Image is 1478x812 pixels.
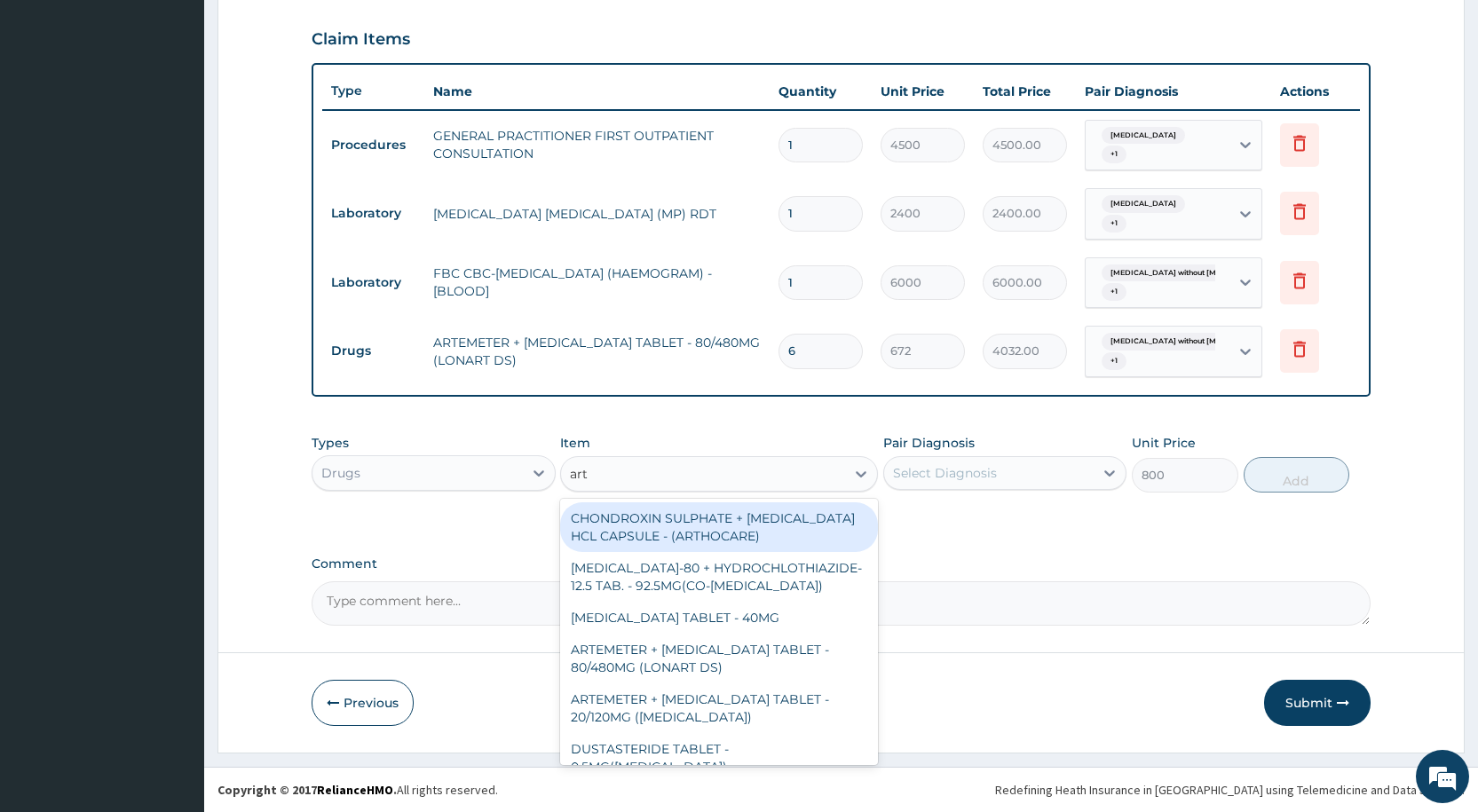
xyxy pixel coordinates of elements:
td: Procedures [322,129,424,162]
span: [MEDICAL_DATA] [1102,195,1185,213]
strong: Copyright © 2017 . [217,782,397,798]
th: Total Price [974,74,1076,109]
th: Name [424,74,770,109]
td: Laboratory [322,197,424,230]
button: Submit [1264,680,1371,726]
th: Unit Price [872,74,974,109]
span: + 1 [1102,352,1126,370]
td: Drugs [322,335,424,367]
span: [MEDICAL_DATA] [1102,127,1185,145]
span: We're online! [103,224,245,403]
a: RelianceHMO [317,782,393,798]
img: d_794563401_company_1708531726252_794563401 [33,89,72,133]
div: Select Diagnosis [893,464,997,482]
td: FBC CBC-[MEDICAL_DATA] (HAEMOGRAM) - [BLOOD] [424,256,770,309]
label: Unit Price [1132,434,1196,452]
label: Item [560,434,590,452]
div: Redefining Heath Insurance in [GEOGRAPHIC_DATA] using Telemedicine and Data Science! [995,781,1465,799]
div: DUSTASTERIDE TABLET - 0.5MG([MEDICAL_DATA]) [560,733,878,783]
span: + 1 [1102,146,1126,163]
div: ARTEMETER + [MEDICAL_DATA] TABLET - 80/480MG (LONART DS) [560,634,878,683]
th: Type [322,75,424,107]
label: Types [312,436,349,451]
div: Drugs [321,464,360,482]
button: Previous [312,680,414,726]
span: + 1 [1102,283,1126,301]
th: Quantity [770,74,872,109]
td: [MEDICAL_DATA] [MEDICAL_DATA] (MP) RDT [424,196,770,232]
textarea: Type your message and hit 'Enter' [9,485,338,547]
td: ARTEMETER + [MEDICAL_DATA] TABLET - 80/480MG (LONART DS) [424,325,770,378]
td: Laboratory [322,266,424,299]
label: Comment [312,556,1371,572]
div: CHONDROXIN SULPHATE + [MEDICAL_DATA] HCL CAPSULE - (ARTHOCARE) [560,502,878,552]
div: [MEDICAL_DATA] TABLET - 40MG [560,602,878,634]
div: Minimize live chat window [291,9,334,51]
th: Pair Diagnosis [1076,74,1271,109]
div: [MEDICAL_DATA]-80 + HYDROCHLOTHIAZIDE-12.5 TAB. - 92.5MG(CO-[MEDICAL_DATA]) [560,552,878,602]
span: + 1 [1102,215,1126,233]
span: [MEDICAL_DATA] without [MEDICAL_DATA] [1102,264,1281,282]
th: Actions [1271,74,1360,109]
footer: All rights reserved. [204,767,1478,812]
div: ARTEMETER + [MEDICAL_DATA] TABLET - 20/120MG ([MEDICAL_DATA]) [560,683,878,733]
h3: Claim Items [312,30,410,50]
div: Chat with us now [92,99,298,122]
span: [MEDICAL_DATA] without [MEDICAL_DATA] [1102,333,1281,351]
td: GENERAL PRACTITIONER FIRST OUTPATIENT CONSULTATION [424,118,770,171]
button: Add [1244,457,1349,493]
label: Pair Diagnosis [883,434,975,452]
